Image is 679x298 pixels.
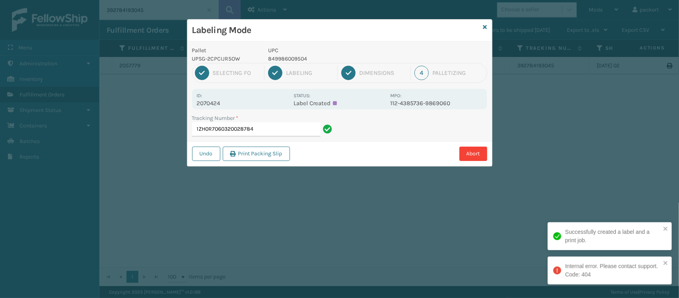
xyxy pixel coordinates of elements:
div: Labeling [286,69,334,76]
p: 112-4385736-9869060 [390,100,482,107]
p: 849986009504 [268,55,385,63]
button: Abort [459,147,487,161]
label: MPO: [390,93,401,98]
div: Palletizing [432,69,484,76]
div: Selecting FO [213,69,261,76]
p: Pallet [192,46,259,55]
p: Label Created [294,100,385,107]
label: Id: [197,93,202,98]
div: 3 [341,66,356,80]
div: 4 [414,66,429,80]
label: Tracking Number [192,114,239,122]
div: Dimensions [359,69,407,76]
p: UPSG-2CPCIJR5OW [192,55,259,63]
div: 2 [268,66,282,80]
div: Internal error. Please contact support. Code: 404 [565,262,661,279]
button: close [663,225,669,233]
p: UPC [268,46,385,55]
div: Successfully created a label and a print job. [565,228,661,245]
p: 2070424 [197,100,289,107]
h3: Labeling Mode [192,24,480,36]
button: Undo [192,147,220,161]
button: close [663,260,669,267]
button: Print Packing Slip [223,147,290,161]
div: 1 [195,66,209,80]
label: Status: [294,93,310,98]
